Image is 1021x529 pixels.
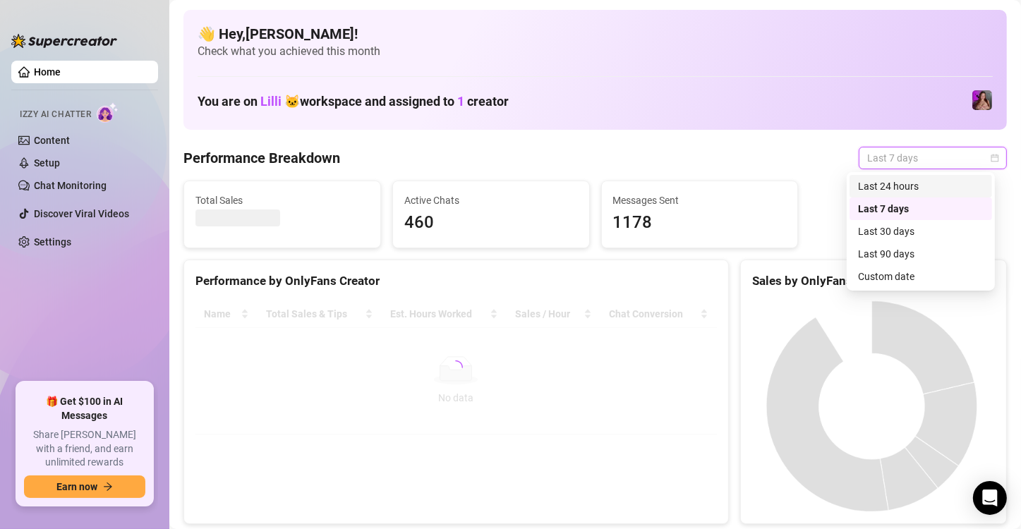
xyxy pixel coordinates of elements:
h1: You are on workspace and assigned to creator [198,94,509,109]
span: 1178 [613,209,787,236]
span: Messages Sent [613,193,787,208]
span: Izzy AI Chatter [20,108,91,121]
span: arrow-right [103,482,113,492]
div: Last 90 days [858,246,984,262]
button: Earn nowarrow-right [24,475,145,498]
span: 460 [404,209,578,236]
img: logo-BBDzfeDw.svg [11,34,117,48]
a: Content [34,135,70,146]
img: AI Chatter [97,102,119,123]
a: Settings [34,236,71,248]
span: 1 [457,94,464,109]
span: Last 7 days [867,147,998,169]
div: Performance by OnlyFans Creator [195,272,717,291]
span: calendar [991,154,999,162]
div: Custom date [850,265,992,288]
div: Last 30 days [858,224,984,239]
div: Last 7 days [850,197,992,220]
span: 🎁 Get $100 in AI Messages [24,395,145,422]
img: allison [972,90,992,110]
a: Discover Viral Videos [34,208,129,219]
a: Home [34,66,61,78]
span: loading [448,360,464,375]
h4: Performance Breakdown [183,148,340,168]
div: Last 24 hours [858,178,984,194]
div: Last 7 days [858,201,984,217]
div: Custom date [858,269,984,284]
div: Last 90 days [850,243,992,265]
a: Setup [34,157,60,169]
span: Lilli 🐱 [260,94,300,109]
span: Active Chats [404,193,578,208]
h4: 👋 Hey, [PERSON_NAME] ! [198,24,993,44]
div: Sales by OnlyFans Creator [752,272,995,291]
span: Share [PERSON_NAME] with a friend, and earn unlimited rewards [24,428,145,470]
div: Open Intercom Messenger [973,481,1007,515]
div: Last 30 days [850,220,992,243]
span: Earn now [56,481,97,492]
span: Check what you achieved this month [198,44,993,59]
span: Total Sales [195,193,369,208]
div: Last 24 hours [850,175,992,197]
a: Chat Monitoring [34,180,107,191]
